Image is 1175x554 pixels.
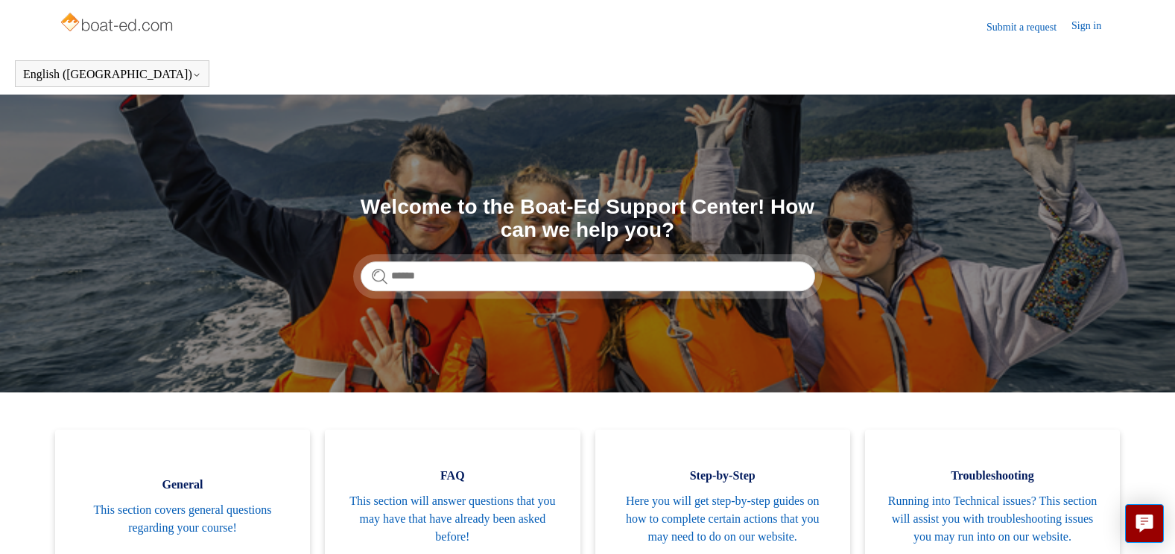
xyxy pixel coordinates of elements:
[23,68,201,81] button: English ([GEOGRAPHIC_DATA])
[361,196,815,242] h1: Welcome to the Boat-Ed Support Center! How can we help you?
[1125,504,1164,543] button: Live chat
[887,467,1098,485] span: Troubleshooting
[986,19,1071,35] a: Submit a request
[361,261,815,291] input: Search
[887,492,1098,546] span: Running into Technical issues? This section will assist you with troubleshooting issues you may r...
[77,501,288,537] span: This section covers general questions regarding your course!
[77,476,288,494] span: General
[347,492,557,546] span: This section will answer questions that you may have that have already been asked before!
[618,492,828,546] span: Here you will get step-by-step guides on how to complete certain actions that you may need to do ...
[59,9,177,39] img: Boat-Ed Help Center home page
[347,467,557,485] span: FAQ
[618,467,828,485] span: Step-by-Step
[1071,18,1116,36] a: Sign in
